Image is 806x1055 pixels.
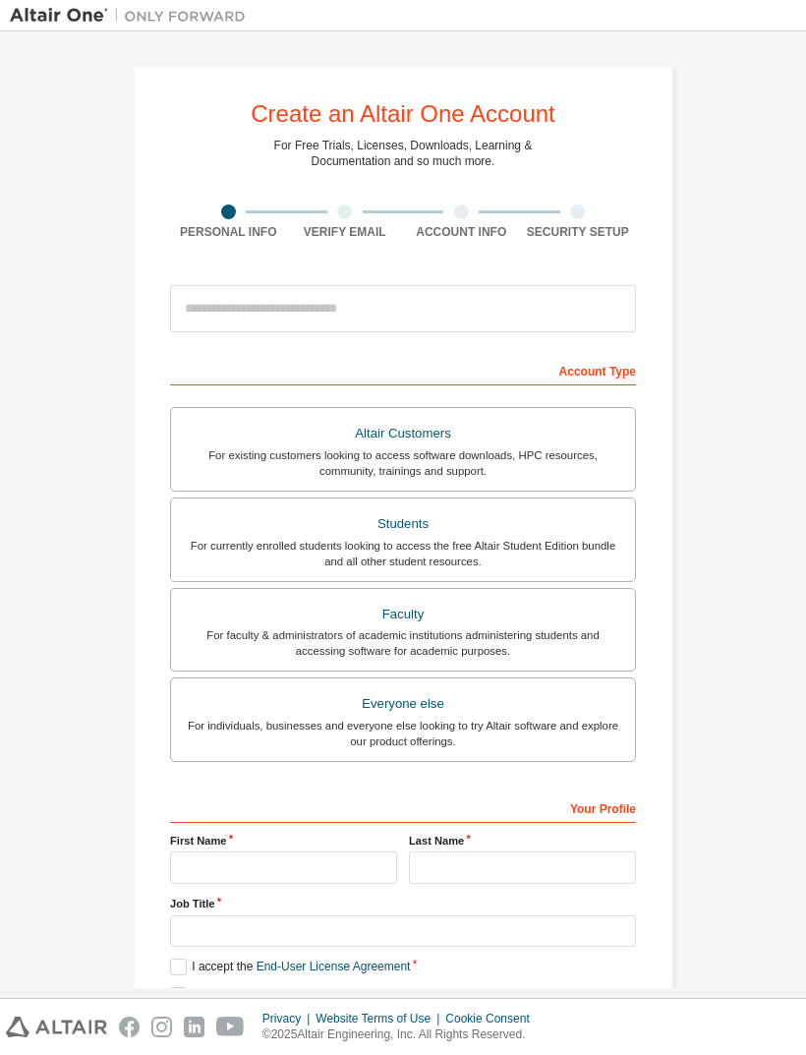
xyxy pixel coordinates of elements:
[183,718,623,749] div: For individuals, businesses and everyone else looking to try Altair software and explore our prod...
[183,690,623,718] div: Everyone else
[251,102,555,126] div: Create an Altair One Account
[10,6,256,26] img: Altair One
[262,1026,542,1043] p: © 2025 Altair Engineering, Inc. All Rights Reserved.
[6,1017,107,1037] img: altair_logo.svg
[170,224,287,240] div: Personal Info
[151,1017,172,1037] img: instagram.svg
[170,791,636,823] div: Your Profile
[183,601,623,628] div: Faculty
[262,1011,316,1026] div: Privacy
[403,224,520,240] div: Account Info
[170,833,397,849] label: First Name
[183,420,623,447] div: Altair Customers
[119,1017,140,1037] img: facebook.svg
[183,538,623,569] div: For currently enrolled students looking to access the free Altair Student Edition bundle and all ...
[445,1011,541,1026] div: Cookie Consent
[183,627,623,659] div: For faculty & administrators of academic institutions administering students and accessing softwa...
[170,896,636,911] label: Job Title
[216,1017,245,1037] img: youtube.svg
[184,1017,204,1037] img: linkedin.svg
[183,447,623,479] div: For existing customers looking to access software downloads, HPC resources, community, trainings ...
[257,960,411,973] a: End-User License Agreement
[409,833,636,849] label: Last Name
[520,224,637,240] div: Security Setup
[316,1011,445,1026] div: Website Terms of Use
[170,959,410,975] label: I accept the
[170,987,453,1004] label: I would like to receive marketing emails from Altair
[183,510,623,538] div: Students
[287,224,404,240] div: Verify Email
[170,354,636,385] div: Account Type
[274,138,533,169] div: For Free Trials, Licenses, Downloads, Learning & Documentation and so much more.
